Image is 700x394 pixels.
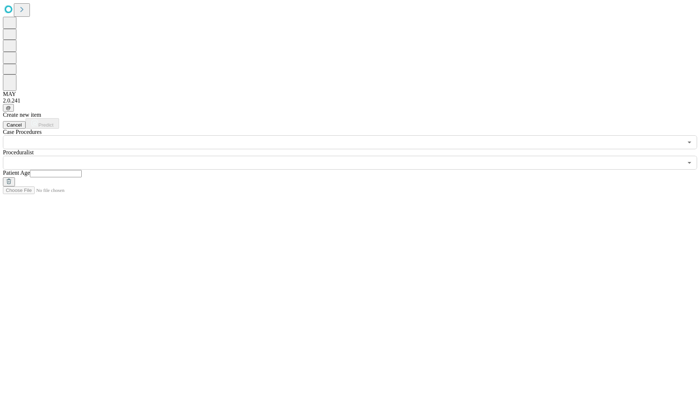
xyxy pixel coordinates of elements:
[3,129,42,135] span: Scheduled Procedure
[684,137,695,147] button: Open
[3,121,26,129] button: Cancel
[684,158,695,168] button: Open
[3,170,30,176] span: Patient Age
[3,97,697,104] div: 2.0.241
[7,122,22,128] span: Cancel
[3,149,34,155] span: Proceduralist
[3,112,41,118] span: Create new item
[3,91,697,97] div: MAY
[26,118,59,129] button: Predict
[6,105,11,111] span: @
[3,104,14,112] button: @
[38,122,53,128] span: Predict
